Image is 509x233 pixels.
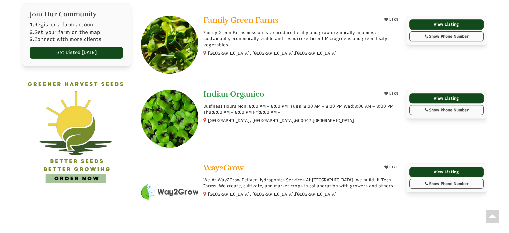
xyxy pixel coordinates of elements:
[382,16,401,24] button: LIKE
[413,181,480,187] div: Show Phone Number
[409,93,484,103] a: View Listing
[141,163,199,221] img: Way2Grow
[313,118,354,124] span: [GEOGRAPHIC_DATA]
[30,11,123,18] h2: Join Our Community
[22,76,131,185] img: GREENER HARVEST SEEDS
[295,191,337,197] span: [GEOGRAPHIC_DATA]
[382,90,401,98] button: LIKE
[388,165,398,169] span: LIKE
[203,177,401,189] p: We At Way2Grow Deliver Hydroponics Services At [GEOGRAPHIC_DATA], we build Hi-Tech Farms. We crea...
[382,163,401,171] button: LIKE
[208,51,337,56] small: [GEOGRAPHIC_DATA], [GEOGRAPHIC_DATA],
[203,90,377,100] a: Indian Organico
[409,167,484,177] a: View Listing
[141,16,199,74] img: Family Green Farms
[409,19,484,30] a: View Listing
[203,103,401,115] p: Business Hours Mon: 8:00 AM – 8:00 PM Tues :8:00 AM – 8:00 PM Wed:8:00 AM – 8:00 PM Thu:8:00 AM –...
[295,50,337,56] span: [GEOGRAPHIC_DATA]
[203,15,279,25] span: Family Green Farms
[203,163,244,173] span: Way2Grow
[208,118,354,123] small: [GEOGRAPHIC_DATA], [GEOGRAPHIC_DATA], ,
[30,47,123,59] a: Get Listed [DATE]
[30,29,34,35] b: 2.
[141,90,199,148] img: Indian Organico
[203,30,401,48] p: Family Green Farms mission is to produce locally and grow organically in a most sustainable, econ...
[208,192,337,197] small: [GEOGRAPHIC_DATA], [GEOGRAPHIC_DATA],
[388,17,398,22] span: LIKE
[203,16,377,26] a: Family Green Farms
[295,118,311,124] span: 600042
[203,89,264,99] span: Indian Organico
[388,91,398,96] span: LIKE
[30,36,34,42] b: 3.
[413,107,480,113] div: Show Phone Number
[413,33,480,39] div: Show Phone Number
[30,22,34,28] b: 1.
[30,21,123,43] p: Register a farm account Get your farm on the map Connect with more clients
[203,163,377,174] a: Way2Grow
